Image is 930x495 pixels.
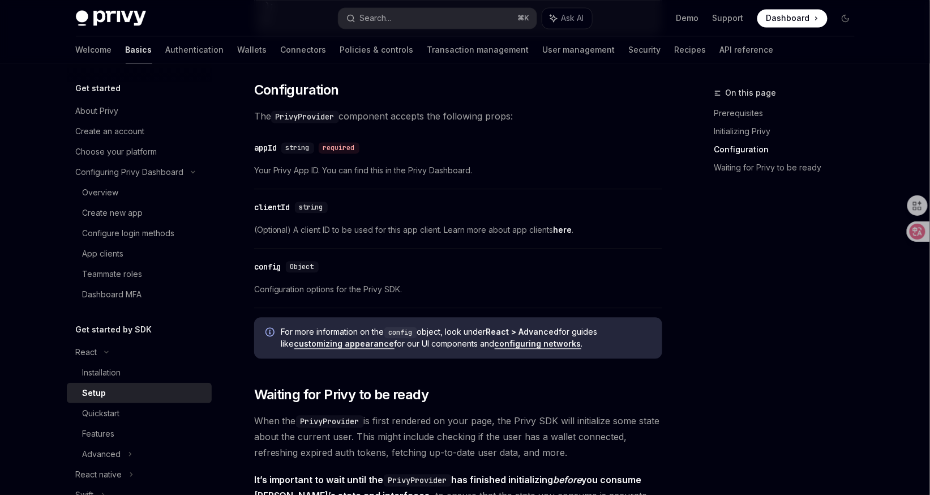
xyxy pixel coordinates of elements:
div: required [319,142,359,153]
span: Dashboard [766,12,810,24]
a: Wallets [238,36,267,63]
div: clientId [254,202,290,213]
a: Initializing Privy [714,122,864,140]
h5: Get started by SDK [76,323,152,336]
a: Configuration [714,140,864,159]
img: dark logo [76,10,146,26]
code: PrivyProvider [271,110,339,123]
div: About Privy [76,104,119,118]
a: Authentication [166,36,224,63]
a: Create new app [67,203,212,223]
button: Toggle dark mode [837,9,855,27]
a: Connectors [281,36,327,63]
div: Choose your platform [76,145,157,159]
a: Policies & controls [340,36,414,63]
a: Features [67,424,212,444]
h5: Get started [76,82,121,95]
div: Quickstart [83,407,120,420]
span: The component accepts the following props: [254,108,662,124]
a: Installation [67,362,212,383]
a: Quickstart [67,403,212,424]
button: Search...⌘K [338,8,537,28]
div: config [254,261,281,272]
code: PrivyProvider [384,474,452,487]
div: Installation [83,366,121,379]
a: Demo [676,12,699,24]
div: Configure login methods [83,227,175,240]
span: Ask AI [562,12,584,24]
a: Transaction management [427,36,529,63]
a: Configure login methods [67,223,212,244]
a: About Privy [67,101,212,121]
a: Basics [126,36,152,63]
code: PrivyProvider [296,415,364,428]
span: Your Privy App ID. You can find this in the Privy Dashboard. [254,164,662,177]
a: Dashboard [757,9,828,27]
a: configuring networks [495,339,581,349]
a: here [554,225,572,235]
div: Search... [360,11,392,25]
span: Configuration options for the Privy SDK. [254,283,662,296]
span: Configuration [254,81,339,99]
div: App clients [83,247,124,261]
strong: React > Advanced [486,327,559,336]
div: Dashboard MFA [83,288,142,301]
div: Create an account [76,125,145,138]
a: Prerequisites [714,104,864,122]
a: Waiting for Privy to be ready [714,159,864,177]
span: For more information on the object, look under for guides like for our UI components and . [281,326,651,349]
svg: Info [265,327,277,339]
div: React [76,345,97,359]
span: Object [290,262,314,271]
a: User management [543,36,615,63]
div: appId [254,142,277,153]
a: Setup [67,383,212,403]
span: Waiting for Privy to be ready [254,386,429,404]
a: API reference [720,36,774,63]
a: Teammate roles [67,264,212,284]
a: customizing appearance [294,339,395,349]
em: before [554,474,582,485]
div: Features [83,427,115,441]
div: Teammate roles [83,267,143,281]
span: On this page [726,86,777,100]
a: Security [629,36,661,63]
span: string [299,203,323,212]
a: Welcome [76,36,112,63]
a: Overview [67,182,212,203]
span: ⌘ K [518,14,530,23]
a: Support [713,12,744,24]
code: config [384,327,417,338]
div: Configuring Privy Dashboard [76,165,184,179]
button: Ask AI [542,8,592,28]
a: Recipes [675,36,706,63]
a: App clients [67,244,212,264]
div: Setup [83,386,106,400]
span: string [286,143,310,152]
a: Create an account [67,121,212,142]
div: React native [76,468,122,481]
div: Advanced [83,447,121,461]
div: Create new app [83,206,143,220]
div: Overview [83,186,119,199]
span: (Optional) A client ID to be used for this app client. Learn more about app clients . [254,223,662,237]
span: When the is first rendered on your page, the Privy SDK will initialize some state about the curre... [254,413,662,460]
a: Dashboard MFA [67,284,212,305]
a: Choose your platform [67,142,212,162]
